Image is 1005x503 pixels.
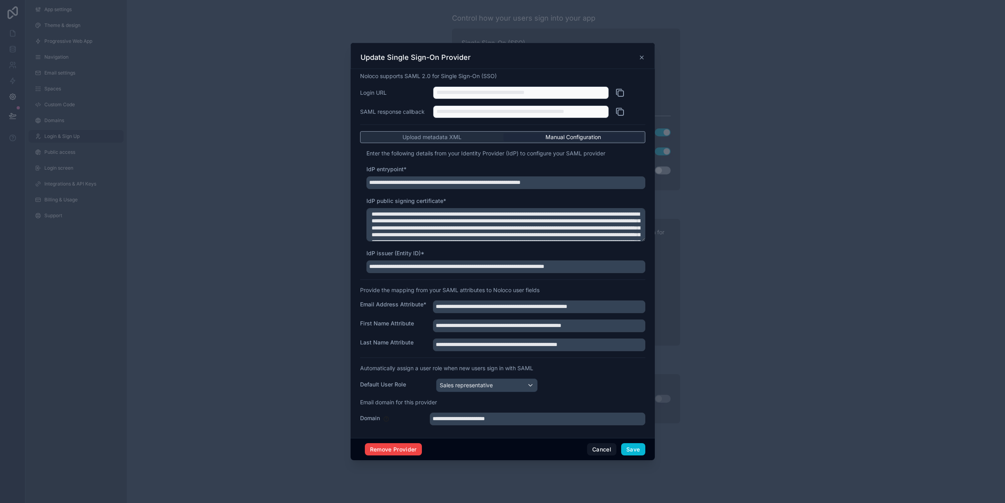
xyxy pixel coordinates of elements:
[366,176,645,189] input: entry-point
[360,286,645,294] p: Provide the mapping from your SAML attributes to Noloco user fields
[366,260,645,273] input: issuer
[360,53,471,62] h3: Update Single Sign-On Provider
[366,197,446,205] label: IdP public signing certificate*
[360,72,645,80] p: Noloco supports SAML 2.0 for Single Sign-On (SSO)
[360,364,645,372] p: Automatically assign a user role when new users sign in with SAML
[366,249,424,257] label: IdP issuer (Entity ID)*
[360,414,380,422] label: Domain
[440,381,493,389] div: Sales representative
[360,105,427,118] p: SAML response callback
[360,86,427,99] p: Login URL
[545,133,601,141] span: Manual Configuration
[436,379,538,392] button: Sales representative
[366,208,645,241] textarea: true
[366,149,645,157] p: Enter the following details from your Identity Provider (IdP) to configure your SAML provider
[360,319,427,331] label: First Name Attribute
[621,443,645,456] button: Save
[360,339,427,350] label: Last Name Attribute
[366,165,406,173] label: IdP entrypoint*
[360,398,645,406] p: Email domain for this provider
[402,133,461,141] span: Upload metadata XML
[587,443,616,456] button: Cancel
[360,300,427,312] label: Email Address Attribute*
[360,381,430,388] label: Default User Role
[365,443,422,456] button: Remove Provider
